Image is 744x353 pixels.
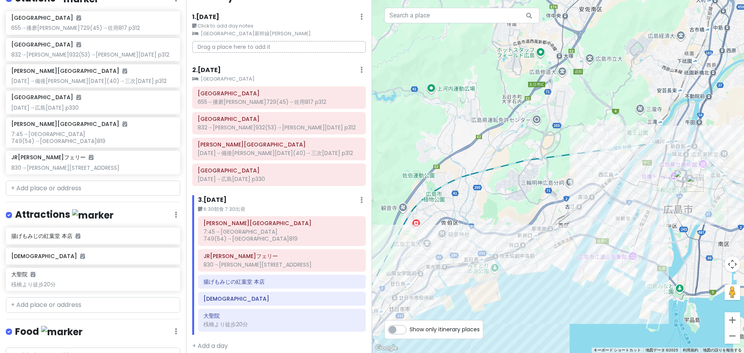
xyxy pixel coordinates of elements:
[725,328,740,344] button: ズームアウト
[198,90,360,97] h6: 姫路駅
[203,295,360,302] h6: 嚴島神社
[203,228,360,242] div: 7:45→[GEOGRAPHIC_DATA] 749(54)→[GEOGRAPHIC_DATA]819
[203,278,360,285] h6: 揚げもみじの紅葉堂 本店
[11,51,174,58] div: 832→[PERSON_NAME]932(53)→[PERSON_NAME][DATE] p312
[11,154,93,161] h6: JR[PERSON_NAME]フェリー
[410,325,480,334] span: Show only itinerary places
[6,181,180,196] input: + Add place or address
[31,272,35,277] i: Added to itinerary
[122,68,127,74] i: Added to itinerary
[192,13,219,21] h6: 1 . [DATE]
[11,131,174,145] div: 7:45→[GEOGRAPHIC_DATA] 749(54)→[GEOGRAPHIC_DATA]819
[198,205,366,213] small: 6:30朝食 7:30出発
[76,15,81,21] i: Added to itinerary
[89,155,93,160] i: Added to itinerary
[11,67,127,74] h6: [PERSON_NAME][GEOGRAPHIC_DATA]
[11,104,174,111] div: [DATE]→広島[DATE] p330
[11,24,174,31] div: 655→播磨[PERSON_NAME]729(45)→佐用817 p312
[11,164,174,171] div: 830→[PERSON_NAME][STREET_ADDRESS]
[11,41,81,48] h6: [GEOGRAPHIC_DATA]
[80,253,85,259] i: Added to itinerary
[192,41,366,53] p: Drag a place here to add it
[203,321,360,328] div: 桟橋より徒歩20分
[703,348,742,352] a: 地図の誤りを報告する
[203,312,360,319] h6: 大聖院
[198,141,360,148] h6: 新見駅
[725,312,740,328] button: ズームイン
[198,124,360,131] div: 832→[PERSON_NAME]932(53)→[PERSON_NAME][DATE] p312
[374,343,400,353] a: Google マップでこの地域を開きます（新しいウィンドウが開きます）
[687,175,704,192] div: 広島ワシントンホテル
[683,348,698,352] a: 利用規約（新しいタブで開きます）
[198,150,360,157] div: [DATE]→備後[PERSON_NAME][DATE](40)→三次[DATE] p312
[203,220,360,227] h6: 本通駅
[11,77,174,84] div: [DATE]→備後[PERSON_NAME][DATE](40)→三次[DATE] p312
[41,326,83,338] img: marker
[646,348,678,352] span: 地図データ ©2025
[76,233,80,239] i: Added to itinerary
[11,271,35,278] h6: 大聖院
[11,121,127,127] h6: [PERSON_NAME][GEOGRAPHIC_DATA]
[203,261,360,268] div: 830→[PERSON_NAME][STREET_ADDRESS]
[6,297,180,313] input: + Add place or address
[15,208,114,221] h4: Attractions
[192,75,366,83] small: [GEOGRAPHIC_DATA]
[198,167,360,174] h6: 三次駅
[198,176,360,183] div: [DATE]→広島[DATE] p330
[15,325,83,338] h4: Food
[203,253,360,260] h6: JR宮島フェリー
[674,170,691,187] div: 本通駅
[72,209,114,221] img: marker
[594,348,641,353] button: キーボード ショートカット
[11,232,174,239] h6: 揚げもみじの紅葉堂 本店
[122,121,127,127] i: Added to itinerary
[76,95,81,100] i: Added to itinerary
[198,196,227,204] h6: 3 . [DATE]
[192,341,228,350] a: + Add a day
[11,14,81,21] h6: [GEOGRAPHIC_DATA]
[198,115,360,122] h6: 佐用駅
[725,284,740,300] button: 地図上にペグマンをドロップして、ストリートビューを開きます
[198,98,360,105] div: 655→播磨[PERSON_NAME]729(45)→佐用817 p312
[725,257,740,272] button: 地図のカメラ コントロール
[11,281,174,288] div: 桟橋より徒歩20分
[192,66,221,74] h6: 2 . [DATE]
[192,22,366,30] small: Click to add day notes
[11,253,174,260] h6: [DEMOGRAPHIC_DATA]
[11,94,81,101] h6: [GEOGRAPHIC_DATA]
[384,8,539,23] input: Search a place
[76,42,81,47] i: Added to itinerary
[374,343,400,353] img: Google
[192,30,366,38] small: [GEOGRAPHIC_DATA]新幹線[PERSON_NAME]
